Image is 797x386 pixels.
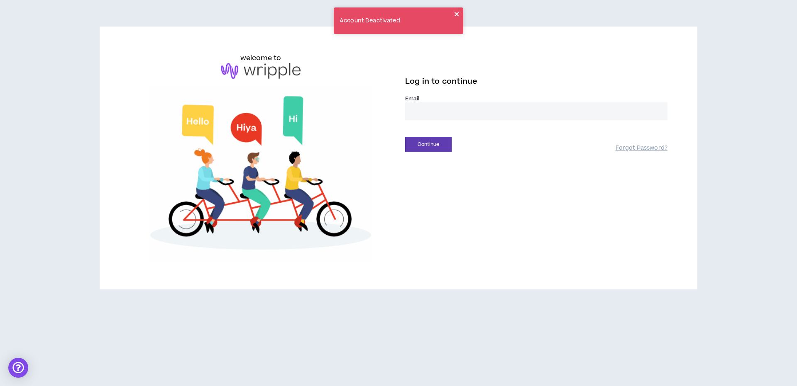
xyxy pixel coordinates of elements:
div: Account Deactivated [337,14,454,28]
button: close [454,11,460,17]
a: Forgot Password? [616,144,667,152]
label: Email [405,95,667,102]
span: Log in to continue [405,76,477,87]
img: logo-brand.png [221,63,301,79]
button: Continue [405,137,452,152]
div: Open Intercom Messenger [8,358,28,378]
h6: welcome to [240,53,281,63]
img: Welcome to Wripple [130,87,392,263]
